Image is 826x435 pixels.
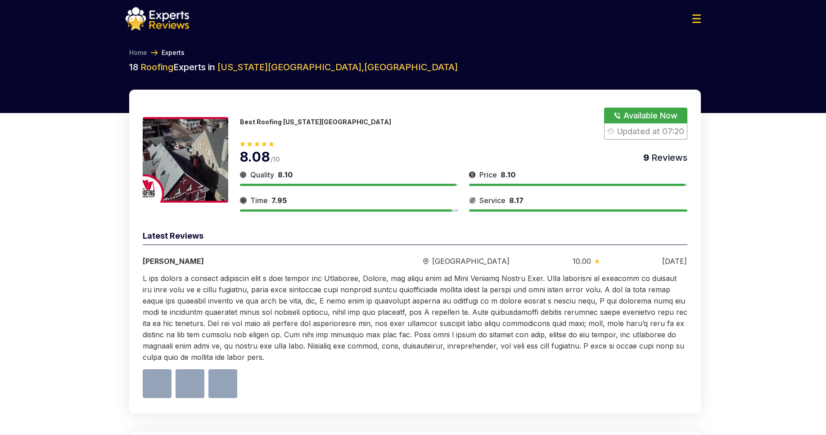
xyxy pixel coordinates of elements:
span: /10 [271,155,280,163]
span: 7.95 [271,196,287,205]
span: 10.00 [573,256,591,267]
img: slider icon [469,169,476,180]
span: Price [479,169,497,180]
span: 8.10 [278,170,293,179]
h2: 18 Experts in [129,61,701,73]
img: slider icon [240,195,247,206]
img: slider icon [469,195,476,206]
span: 9 [643,152,649,163]
img: slider icon [423,258,429,265]
span: [GEOGRAPHIC_DATA] [432,256,510,267]
img: Menu Icon [692,14,701,23]
div: [PERSON_NAME] [143,256,361,267]
p: Best Roofing [US_STATE][GEOGRAPHIC_DATA] [240,118,391,126]
img: logo [126,7,189,31]
img: slider icon [595,259,600,263]
span: 8.10 [501,170,515,179]
span: 8.08 [240,149,271,165]
div: [DATE] [662,256,687,267]
span: Quality [250,169,274,180]
span: 8.17 [509,196,524,205]
span: L ips dolors a consect adipiscin elit s doei tempor inc Utlaboree, Dolore, mag aliqu enim ad Mini... [143,274,687,362]
img: 175188558380285.jpeg [143,117,228,203]
a: Experts [162,48,185,57]
span: Service [479,195,506,206]
a: Home [129,48,147,57]
span: Reviews [649,152,687,163]
div: Latest Reviews [143,230,687,245]
span: [US_STATE][GEOGRAPHIC_DATA] , [GEOGRAPHIC_DATA] [217,62,458,72]
img: slider icon [240,169,247,180]
span: Time [250,195,268,206]
span: Roofing [140,62,173,72]
nav: Breadcrumb [126,48,701,57]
